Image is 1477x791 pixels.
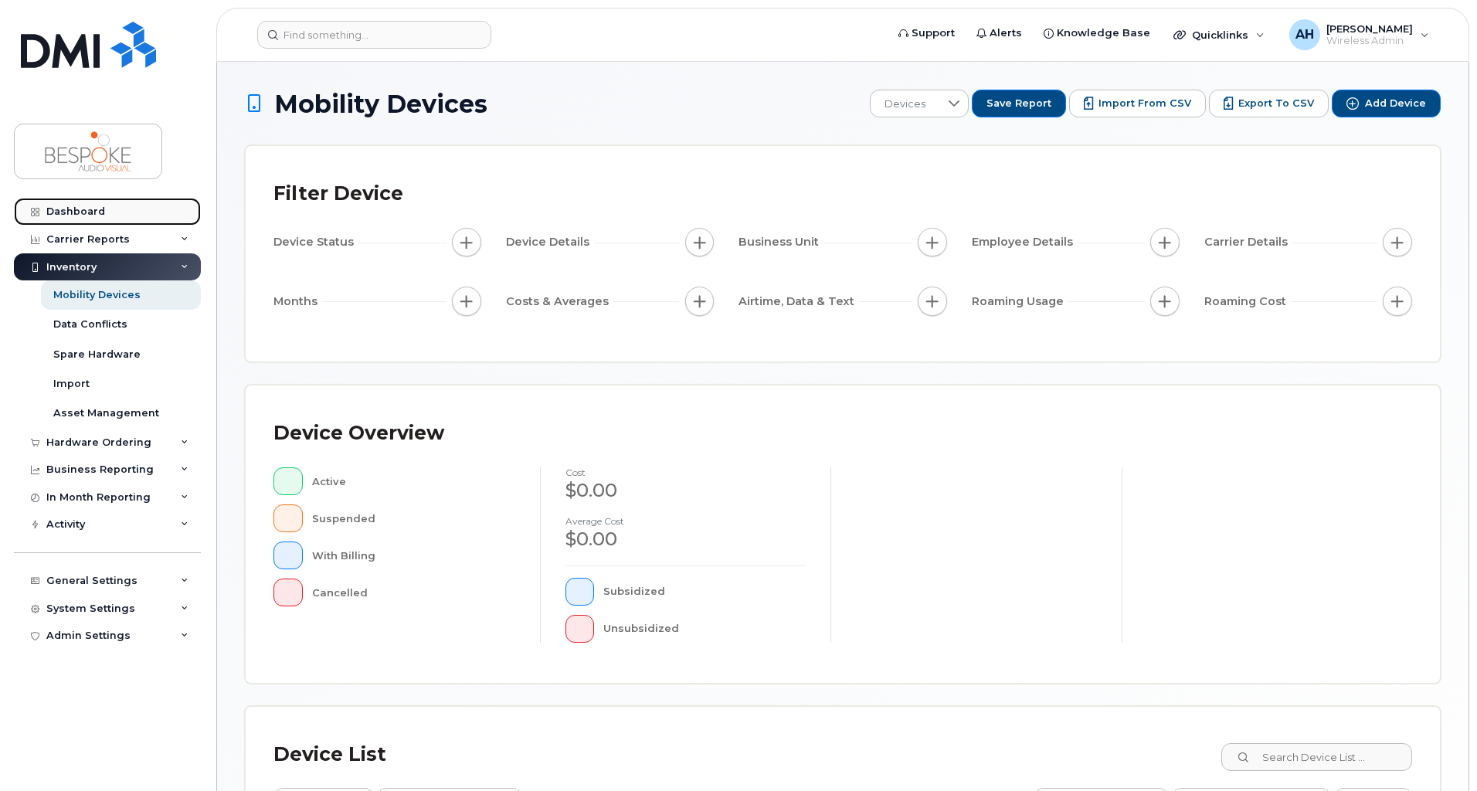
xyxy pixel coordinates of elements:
[312,579,515,606] div: Cancelled
[565,526,806,552] div: $0.00
[1332,90,1441,117] button: Add Device
[506,234,594,250] span: Device Details
[273,234,358,250] span: Device Status
[738,294,859,310] span: Airtime, Data & Text
[972,234,1078,250] span: Employee Details
[565,516,806,526] h4: Average cost
[1204,234,1292,250] span: Carrier Details
[1238,97,1314,110] span: Export to CSV
[312,504,515,532] div: Suspended
[565,467,806,477] h4: cost
[1209,90,1329,117] button: Export to CSV
[738,234,823,250] span: Business Unit
[1098,97,1191,110] span: Import from CSV
[986,97,1051,110] span: Save Report
[871,90,939,118] span: Devices
[273,174,403,214] div: Filter Device
[972,294,1068,310] span: Roaming Usage
[972,90,1066,117] button: Save Report
[1365,97,1426,110] span: Add Device
[506,294,613,310] span: Costs & Averages
[1204,294,1291,310] span: Roaming Cost
[603,615,806,643] div: Unsubsidized
[273,735,386,775] div: Device List
[1221,743,1412,771] input: Search Device List ...
[274,90,487,117] span: Mobility Devices
[312,541,515,569] div: With Billing
[1069,90,1206,117] button: Import from CSV
[603,578,806,606] div: Subsidized
[312,467,515,495] div: Active
[273,294,322,310] span: Months
[273,413,444,453] div: Device Overview
[565,477,806,504] div: $0.00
